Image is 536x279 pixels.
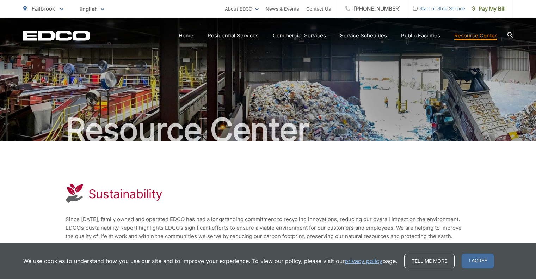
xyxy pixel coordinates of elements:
a: About EDCO [225,5,259,13]
a: News & Events [266,5,299,13]
p: Since [DATE], family owned and operated EDCO has had a longstanding commitment to recycling innov... [66,215,471,241]
span: Fallbrook [32,5,55,12]
span: English [74,3,110,15]
a: Contact Us [306,5,331,13]
h2: Resource Center [23,112,513,147]
p: We use cookies to understand how you use our site and to improve your experience. To view our pol... [23,257,397,265]
a: Public Facilities [401,31,440,40]
a: Residential Services [208,31,259,40]
a: Home [179,31,193,40]
a: Commercial Services [273,31,326,40]
a: Tell me more [404,254,455,268]
a: EDCD logo. Return to the homepage. [23,31,90,41]
a: Service Schedules [340,31,387,40]
span: Pay My Bill [472,5,506,13]
a: Resource Center [454,31,497,40]
span: I agree [462,254,494,268]
h1: Sustainability [88,187,162,201]
a: privacy policy [345,257,382,265]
